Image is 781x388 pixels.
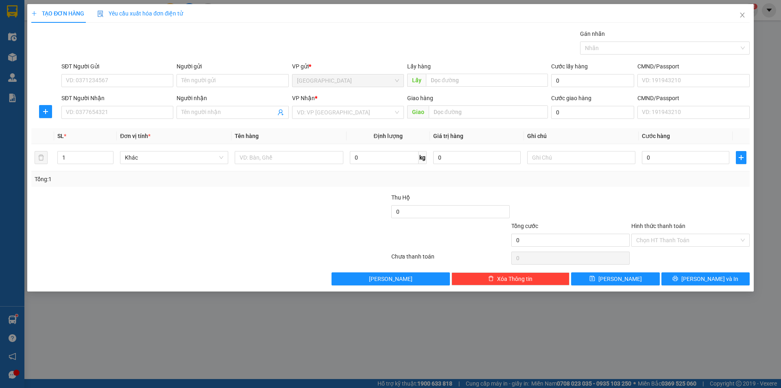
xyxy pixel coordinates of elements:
span: Lấy hàng [407,63,431,70]
span: Đơn vị tính [120,133,151,139]
button: delete [35,151,48,164]
span: Tổng cước [511,223,538,229]
span: Thu Hộ [391,194,410,201]
span: printer [672,276,678,282]
button: plus [39,105,52,118]
span: SL [57,133,64,139]
div: SĐT Người Nhận [61,94,173,103]
span: Giao [407,105,429,118]
button: Close [731,4,754,27]
span: Định lượng [374,133,403,139]
div: CMND/Passport [637,94,749,103]
span: Cước hàng [642,133,670,139]
span: Lấy [407,74,426,87]
label: Hình thức thanh toán [631,223,685,229]
span: Yêu cầu xuất hóa đơn điện tử [97,10,183,17]
span: delete [488,276,494,282]
span: [PERSON_NAME] [369,274,412,283]
label: Cước lấy hàng [551,63,588,70]
button: plus [736,151,746,164]
input: Cước giao hàng [551,106,634,119]
button: [PERSON_NAME] [332,272,450,285]
div: Người nhận [177,94,288,103]
button: printer[PERSON_NAME] và In [661,272,750,285]
input: Ghi Chú [527,151,635,164]
span: plus [736,154,746,161]
label: Cước giao hàng [551,95,591,101]
span: plus [31,11,37,16]
div: Người gửi [177,62,288,71]
span: TẠO ĐƠN HÀNG [31,10,84,17]
span: Giá trị hàng [433,133,463,139]
input: Dọc đường [429,105,548,118]
span: save [589,276,595,282]
th: Ghi chú [524,128,639,144]
input: Cước lấy hàng [551,74,634,87]
span: [PERSON_NAME] và In [681,274,738,283]
span: [PERSON_NAME] [598,274,642,283]
div: SĐT Người Gửi [61,62,173,71]
input: 0 [433,151,521,164]
span: Khác [125,151,223,164]
input: Dọc đường [426,74,548,87]
span: VP Nhận [292,95,315,101]
span: close [739,12,746,18]
span: kg [419,151,427,164]
div: Chưa thanh toán [390,252,510,266]
span: user-add [277,109,284,116]
div: CMND/Passport [637,62,749,71]
span: plus [39,108,52,115]
div: VP gửi [292,62,404,71]
span: Đà Lạt [297,75,399,87]
button: deleteXóa Thông tin [452,272,570,285]
span: Xóa Thông tin [497,274,532,283]
img: icon [97,11,104,17]
label: Gán nhãn [580,31,605,37]
button: save[PERSON_NAME] [571,272,659,285]
span: Tên hàng [235,133,259,139]
span: Giao hàng [407,95,433,101]
input: VD: Bàn, Ghế [235,151,343,164]
div: Tổng: 1 [35,175,301,184]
